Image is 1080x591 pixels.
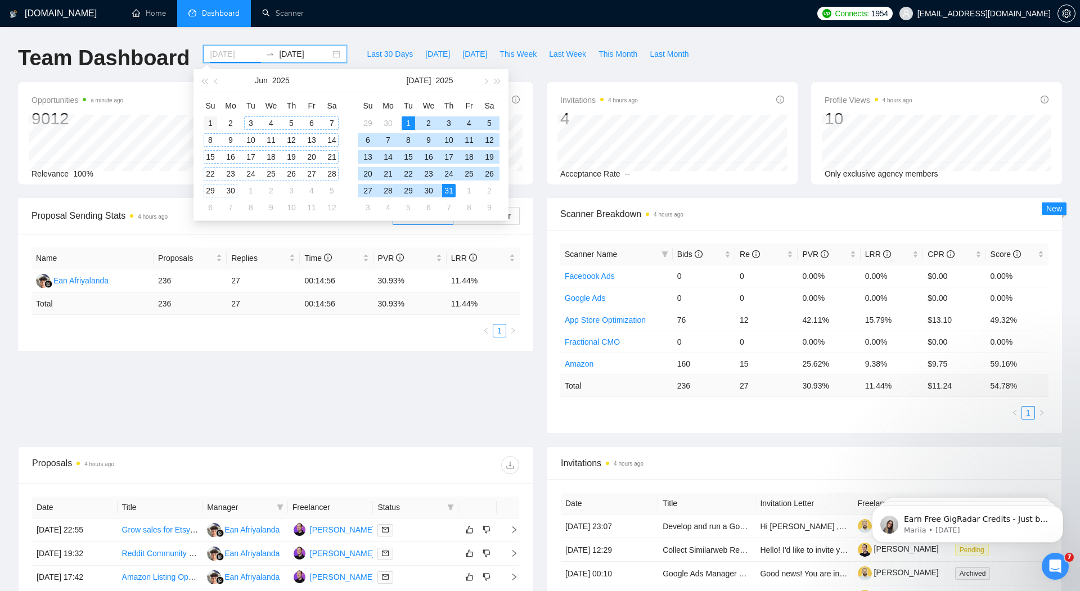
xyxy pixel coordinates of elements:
td: 2025-07-28 [378,182,398,199]
div: 11 [462,133,476,147]
td: 2025-06-23 [220,165,241,182]
div: 3 [285,184,298,197]
div: Ean Afriyalanda [224,547,280,560]
div: 3 [244,116,258,130]
td: 2025-07-11 [301,199,322,216]
button: 2025 [435,69,453,92]
td: 2025-06-02 [220,115,241,132]
div: 9012 [31,108,123,129]
button: setting [1057,4,1075,22]
time: 4 hours ago [608,97,638,103]
td: 2025-07-15 [398,148,418,165]
td: 2025-07-20 [358,165,378,182]
div: 5 [325,184,339,197]
div: [PERSON_NAME] [310,547,375,560]
th: Proposals [154,247,227,269]
span: Relevance [31,169,69,178]
span: setting [1058,9,1075,18]
th: Tu [241,97,261,115]
div: 24 [442,167,456,181]
img: EA [207,523,221,537]
a: Archived [955,569,995,578]
input: Start date [210,48,261,60]
span: to [265,49,274,58]
a: Amazon Listing Optimization and PPC Campaign Management [122,572,342,581]
div: 19 [285,150,298,164]
td: 2025-07-01 [398,115,418,132]
td: 2025-06-09 [220,132,241,148]
div: 21 [381,167,395,181]
td: 2025-06-29 [200,182,220,199]
td: 2025-07-31 [439,182,459,199]
img: upwork-logo.png [822,9,831,18]
th: Su [200,97,220,115]
span: 100% [73,169,93,178]
button: like [463,547,476,560]
span: info-circle [1041,96,1048,103]
span: dislike [483,572,490,581]
input: End date [279,48,330,60]
span: Opportunities [31,93,123,107]
img: gigradar-bm.png [216,529,224,537]
button: 2025 [272,69,290,92]
td: 2025-07-03 [439,115,459,132]
span: [DATE] [462,48,487,60]
td: 2025-07-13 [358,148,378,165]
button: Last Month [643,45,695,63]
td: 2025-07-10 [281,199,301,216]
span: swap-right [265,49,274,58]
td: 2025-07-22 [398,165,418,182]
div: 5 [285,116,298,130]
div: 26 [285,167,298,181]
div: 10 [825,108,912,129]
div: 30 [422,184,435,197]
td: 2025-07-10 [439,132,459,148]
a: Develop and run a Google Ads campaign to Drive Probiotic Sales via Ecommerce [663,522,947,531]
div: 14 [381,150,395,164]
td: 2025-07-24 [439,165,459,182]
div: 4 [462,116,476,130]
button: dislike [480,570,493,584]
img: gigradar-bm.png [216,553,224,561]
td: 2025-08-04 [378,199,398,216]
img: c1FsMtjT7JW5GOZaLTXjhB2AJTNAMOogtjyTzHllroai8o8aPR7-elY9afEzl60I9x [858,566,872,580]
span: like [466,525,474,534]
td: 2025-07-01 [241,182,261,199]
div: 23 [224,167,237,181]
td: 2025-07-21 [378,165,398,182]
span: dislike [483,525,490,534]
span: Acceptance Rate [560,169,620,178]
span: This Month [598,48,637,60]
td: 2025-08-02 [479,182,499,199]
span: download [502,461,519,470]
td: 2025-06-18 [261,148,281,165]
div: 2 [224,116,237,130]
div: 28 [325,167,339,181]
td: 2025-06-27 [301,165,322,182]
td: 2025-06-14 [322,132,342,148]
span: dashboard [188,9,196,17]
td: 2025-06-30 [220,182,241,199]
td: 2025-07-29 [398,182,418,199]
img: gigradar-bm.png [44,280,52,288]
a: AU[PERSON_NAME] [292,525,375,534]
th: Tu [398,97,418,115]
th: Fr [459,97,479,115]
td: 2025-07-19 [479,148,499,165]
th: We [261,97,281,115]
a: searchScanner [262,8,304,18]
div: 12 [483,133,496,147]
div: 4 [560,108,638,129]
div: 10 [442,133,456,147]
th: We [418,97,439,115]
td: 2025-06-22 [200,165,220,182]
div: 22 [204,167,217,181]
img: Profile image for Mariia [25,34,43,52]
div: 16 [224,150,237,164]
button: Last 30 Days [361,45,419,63]
button: This Month [592,45,643,63]
th: Sa [322,97,342,115]
button: [DATE] [456,45,493,63]
span: Only exclusive agency members [825,169,938,178]
a: [PERSON_NAME] [858,568,939,577]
